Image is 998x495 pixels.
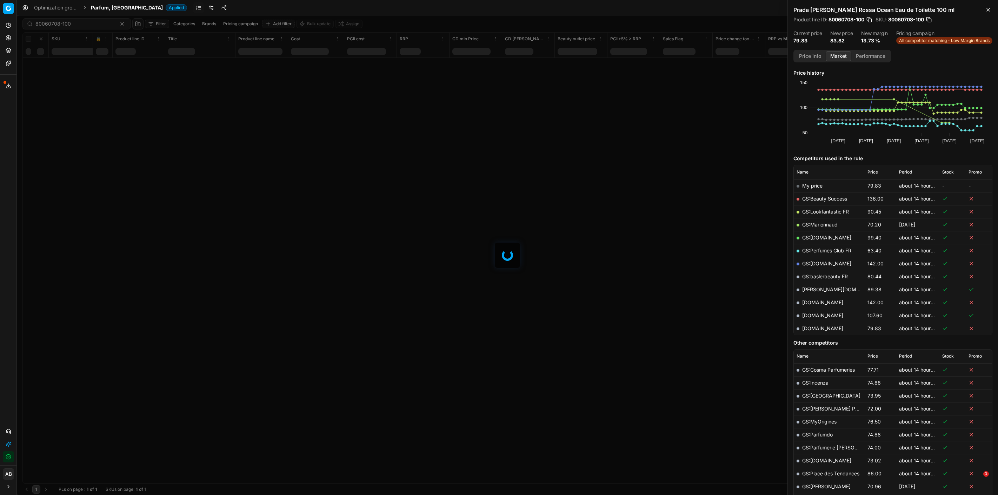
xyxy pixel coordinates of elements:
[899,222,915,228] span: [DATE]
[942,169,954,175] span: Stock
[34,4,79,11] a: Optimization groups
[939,179,966,192] td: -
[802,209,849,215] a: GS:Lookfantastic FR
[803,130,807,135] text: 50
[899,196,943,202] span: about 14 hours ago
[802,483,851,489] a: GS:[PERSON_NAME]
[969,353,982,359] span: Promo
[969,169,982,175] span: Promo
[867,169,878,175] span: Price
[899,169,912,175] span: Period
[829,16,864,23] span: 80060708-100
[899,432,943,438] span: about 14 hours ago
[888,16,924,23] span: 80060708-100
[899,470,943,476] span: about 14 hours ago
[867,432,881,438] span: 74.88
[867,325,881,331] span: 79.83
[91,4,187,11] span: Parfum, [GEOGRAPHIC_DATA]Applied
[899,247,943,253] span: about 14 hours ago
[899,419,943,425] span: about 14 hours ago
[859,138,873,143] text: [DATE]
[793,6,992,14] h2: Prada [PERSON_NAME] Rossa Ocean Eau de Toilette 100 ml
[867,209,881,215] span: 90.45
[867,353,878,359] span: Price
[802,432,833,438] a: GS:Parfumdo
[861,31,888,36] dt: New margin
[802,406,871,412] a: GS:[PERSON_NAME] Parfums
[867,247,881,253] span: 63.40
[969,471,986,488] iframe: Intercom live chat
[867,380,881,386] span: 74.88
[896,37,992,44] span: All competitor matching - Low Margin Brands
[802,325,843,331] a: [DOMAIN_NAME]
[896,31,992,36] dt: Pricing campaign
[34,4,187,11] nav: breadcrumb
[867,445,881,450] span: 74.00
[800,105,807,110] text: 100
[802,299,843,305] a: [DOMAIN_NAME]
[867,286,881,292] span: 89.38
[851,51,890,61] button: Performance
[797,353,809,359] span: Name
[942,353,954,359] span: Stock
[899,299,943,305] span: about 14 hours ago
[802,222,838,228] a: GS:Marionnaud
[3,468,14,480] button: AB
[899,380,943,386] span: about 14 hours ago
[802,260,851,266] a: GS:[DOMAIN_NAME]
[867,273,881,279] span: 80.44
[861,37,888,44] dd: 13.73 %
[899,183,943,189] span: about 14 hours ago
[793,155,992,162] h5: Competitors used in the rule
[966,179,992,192] td: -
[887,138,901,143] text: [DATE]
[802,273,848,279] a: GS:baslerbeauty FR
[166,4,187,11] span: Applied
[826,51,851,61] button: Market
[899,457,943,463] span: about 14 hours ago
[802,286,884,292] a: [PERSON_NAME][DOMAIN_NAME]
[794,51,826,61] button: Price info
[899,273,943,279] span: about 14 hours ago
[943,138,957,143] text: [DATE]
[867,299,884,305] span: 142.00
[867,470,881,476] span: 86.00
[899,312,943,318] span: about 14 hours ago
[867,457,881,463] span: 73.02
[899,260,943,266] span: about 14 hours ago
[797,169,809,175] span: Name
[802,470,859,476] a: GS:Place des Tendances
[802,247,851,253] a: GS:Perfumes Club FR
[899,483,915,489] span: [DATE]
[867,235,881,240] span: 99.40
[800,80,807,85] text: 150
[831,138,845,143] text: [DATE]
[793,339,992,346] h5: Other competitors
[914,138,929,143] text: [DATE]
[802,235,851,240] a: GS:[DOMAIN_NAME]
[802,445,877,450] a: GS:Parfumerie [PERSON_NAME]
[899,445,943,450] span: about 14 hours ago
[802,312,843,318] a: [DOMAIN_NAME]
[899,325,943,331] span: about 14 hours ago
[899,406,943,412] span: about 14 hours ago
[793,69,992,76] h5: Price history
[899,286,943,292] span: about 14 hours ago
[867,260,884,266] span: 142.00
[876,17,887,22] span: SKU :
[802,380,829,386] a: GS:Incenza
[802,393,860,399] a: GS:[GEOGRAPHIC_DATA]
[867,222,881,228] span: 70.20
[867,406,881,412] span: 72.00
[867,419,881,425] span: 76.50
[899,367,943,373] span: about 14 hours ago
[867,183,881,189] span: 79.83
[802,196,847,202] a: GS:Beauty Success
[830,31,853,36] dt: New price
[802,419,837,425] a: GS:MyOrigines
[793,37,822,44] dd: 79.83
[899,209,943,215] span: about 14 hours ago
[867,483,881,489] span: 70.96
[802,183,823,189] span: My price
